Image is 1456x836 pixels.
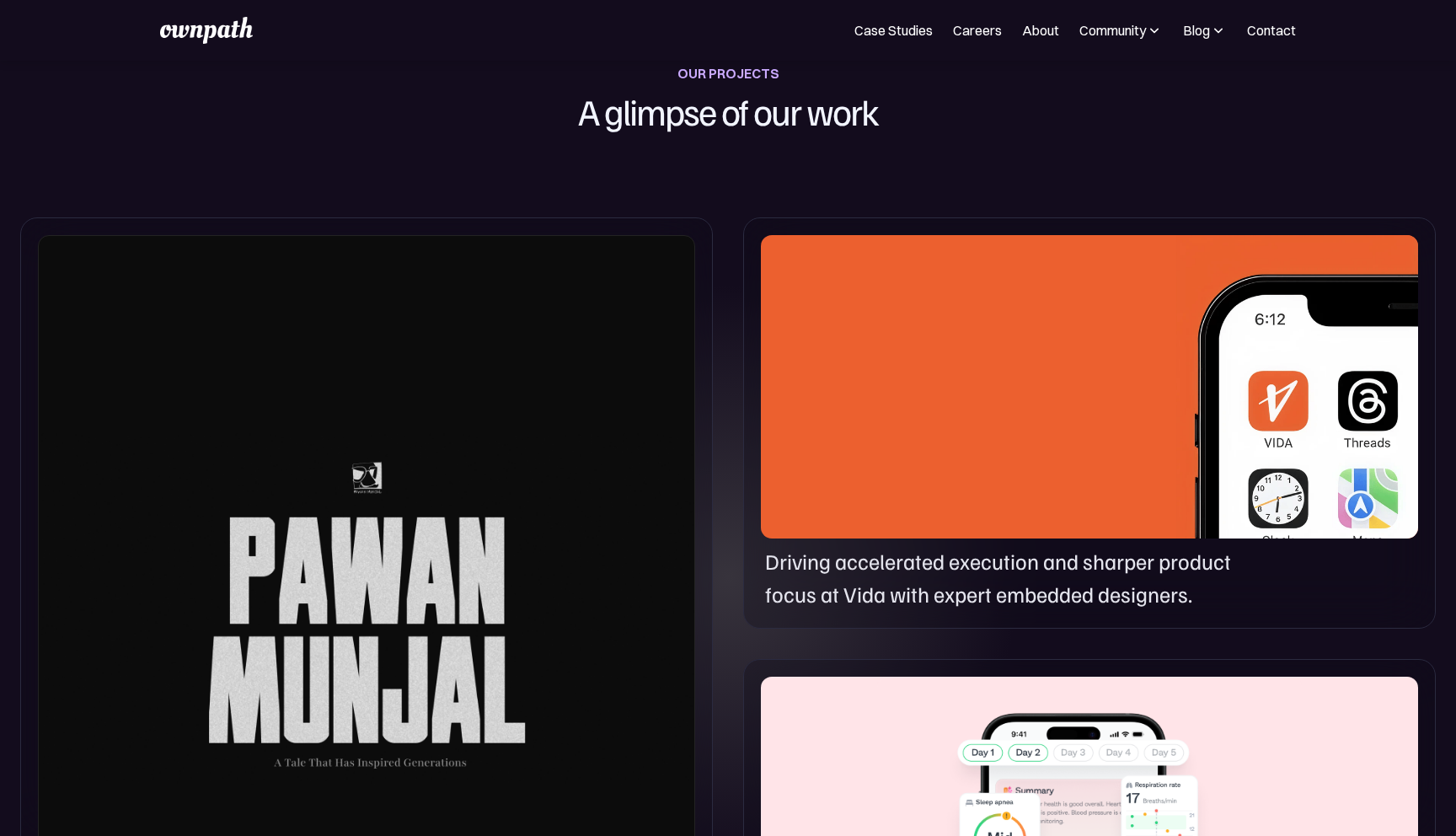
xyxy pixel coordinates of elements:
[953,20,1002,40] a: Careers
[1183,20,1227,40] div: Blog
[1183,20,1210,40] div: Blog
[1247,20,1296,40] a: Contact
[677,62,779,85] div: OUR PROJECTS
[1079,20,1146,40] div: Community
[1022,20,1059,40] a: About
[1079,20,1163,40] div: Community
[494,85,962,137] h1: A glimpse of our work
[765,545,1274,611] p: Driving accelerated execution and sharper product focus at Vida with expert embedded designers.
[854,20,933,40] a: Case Studies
